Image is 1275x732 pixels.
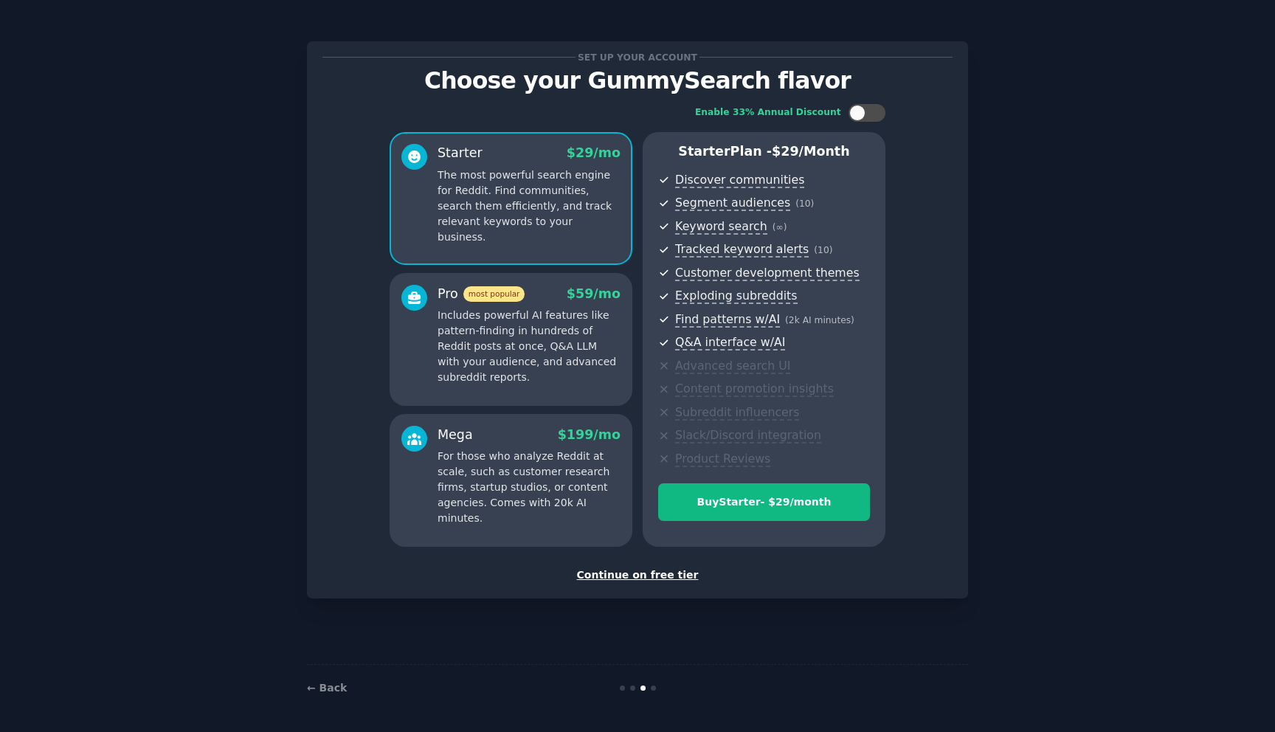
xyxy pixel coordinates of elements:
span: $ 199 /mo [558,427,621,442]
span: ( 10 ) [814,245,832,255]
p: For those who analyze Reddit at scale, such as customer research firms, startup studios, or conte... [438,449,621,526]
span: ( 2k AI minutes ) [785,315,854,325]
div: Buy Starter - $ 29 /month [659,494,869,510]
span: Content promotion insights [675,381,834,397]
span: Exploding subreddits [675,289,797,304]
div: Continue on free tier [322,567,953,583]
span: Segment audiences [675,196,790,211]
span: Customer development themes [675,266,860,281]
p: Includes powerful AI features like pattern-finding in hundreds of Reddit posts at once, Q&A LLM w... [438,308,621,385]
span: Product Reviews [675,452,770,467]
span: ( ∞ ) [773,222,787,232]
div: Starter [438,144,483,162]
div: Enable 33% Annual Discount [695,106,841,120]
span: Discover communities [675,173,804,188]
span: Subreddit influencers [675,405,799,421]
span: Set up your account [576,49,700,65]
span: Tracked keyword alerts [675,242,809,258]
span: most popular [463,286,525,302]
p: Choose your GummySearch flavor [322,68,953,94]
span: Q&A interface w/AI [675,335,785,351]
p: The most powerful search engine for Reddit. Find communities, search them efficiently, and track ... [438,168,621,245]
span: Keyword search [675,219,767,235]
div: Pro [438,285,525,303]
p: Starter Plan - [658,142,870,161]
span: $ 29 /month [772,144,850,159]
span: Slack/Discord integration [675,428,821,443]
span: Advanced search UI [675,359,790,374]
button: BuyStarter- $29/month [658,483,870,521]
span: ( 10 ) [795,198,814,209]
span: $ 29 /mo [567,145,621,160]
span: $ 59 /mo [567,286,621,301]
span: Find patterns w/AI [675,312,780,328]
a: ← Back [307,682,347,694]
div: Mega [438,426,473,444]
